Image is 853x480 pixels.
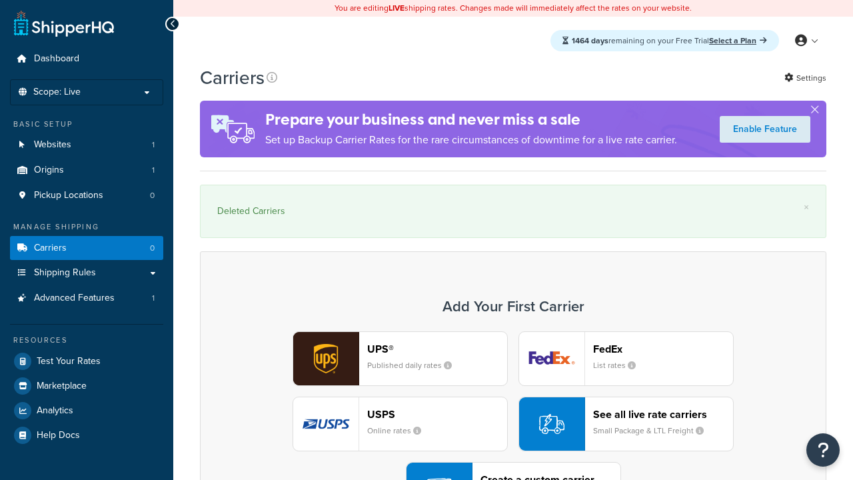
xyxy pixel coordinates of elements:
small: Online rates [367,425,432,437]
header: UPS® [367,343,507,355]
span: 1 [152,139,155,151]
li: Pickup Locations [10,183,163,208]
small: Published daily rates [367,359,462,371]
li: Websites [10,133,163,157]
span: Advanced Features [34,293,115,304]
strong: 1464 days [572,35,608,47]
div: Resources [10,335,163,346]
span: Origins [34,165,64,176]
button: Open Resource Center [806,433,840,467]
p: Set up Backup Carrier Rates for the rare circumstances of downtime for a live rate carrier. [265,131,677,149]
a: Carriers 0 [10,236,163,261]
button: fedEx logoFedExList rates [518,331,734,386]
span: Shipping Rules [34,267,96,279]
a: Test Your Rates [10,349,163,373]
span: Marketplace [37,381,87,392]
li: Carriers [10,236,163,261]
span: Dashboard [34,53,79,65]
a: Select a Plan [709,35,767,47]
a: Help Docs [10,423,163,447]
h4: Prepare your business and never miss a sale [265,109,677,131]
a: Pickup Locations 0 [10,183,163,208]
header: See all live rate carriers [593,408,733,421]
span: Test Your Rates [37,356,101,367]
a: Dashboard [10,47,163,71]
img: icon-carrier-liverate-becf4550.svg [539,411,564,437]
a: Marketplace [10,374,163,398]
img: ad-rules-rateshop-fe6ec290ccb7230408bd80ed9643f0289d75e0ffd9eb532fc0e269fcd187b520.png [200,101,265,157]
a: Websites 1 [10,133,163,157]
small: Small Package & LTL Freight [593,425,714,437]
a: Enable Feature [720,116,810,143]
a: Shipping Rules [10,261,163,285]
a: Analytics [10,399,163,423]
span: 0 [150,243,155,254]
span: Carriers [34,243,67,254]
div: Deleted Carriers [217,202,809,221]
span: Help Docs [37,430,80,441]
span: 1 [152,293,155,304]
small: List rates [593,359,646,371]
span: Analytics [37,405,73,417]
li: Origins [10,158,163,183]
button: See all live rate carriersSmall Package & LTL Freight [518,397,734,451]
img: fedEx logo [519,332,584,385]
span: Scope: Live [33,87,81,98]
img: ups logo [293,332,359,385]
a: Origins 1 [10,158,163,183]
div: Manage Shipping [10,221,163,233]
header: FedEx [593,343,733,355]
h1: Carriers [200,65,265,91]
h3: Add Your First Carrier [214,299,812,315]
a: ShipperHQ Home [14,10,114,37]
li: Advanced Features [10,286,163,311]
button: ups logoUPS®Published daily rates [293,331,508,386]
a: Advanced Features 1 [10,286,163,311]
img: usps logo [293,397,359,451]
a: Settings [784,69,826,87]
a: × [804,202,809,213]
div: remaining on your Free Trial [550,30,779,51]
div: Basic Setup [10,119,163,130]
span: Websites [34,139,71,151]
header: USPS [367,408,507,421]
span: 1 [152,165,155,176]
span: Pickup Locations [34,190,103,201]
b: LIVE [389,2,405,14]
button: usps logoUSPSOnline rates [293,397,508,451]
span: 0 [150,190,155,201]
